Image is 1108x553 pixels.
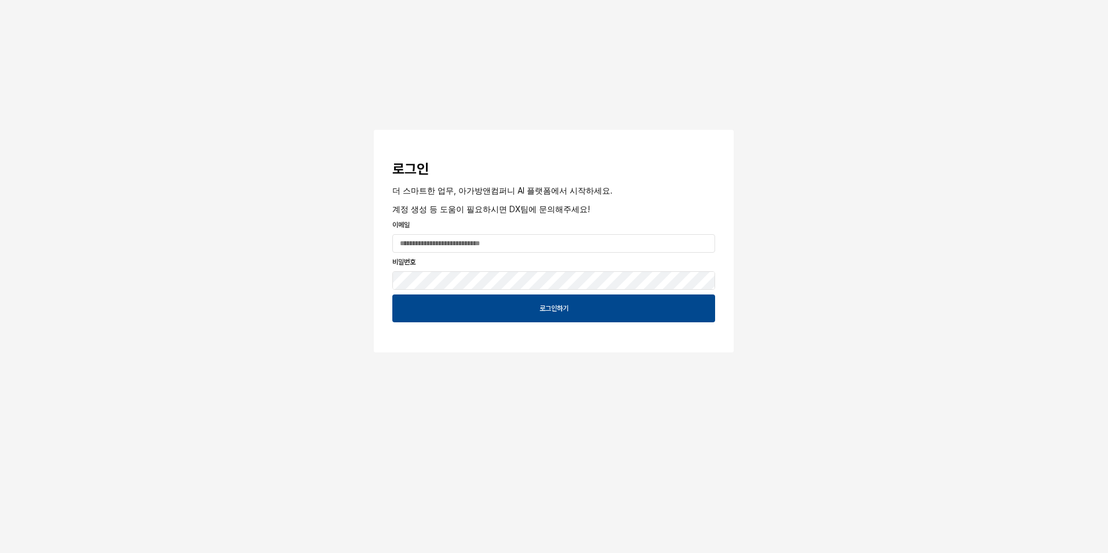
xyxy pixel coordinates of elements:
[392,203,715,215] p: 계정 생성 등 도움이 필요하시면 DX팀에 문의해주세요!
[392,220,715,230] p: 이메일
[540,304,568,313] p: 로그인하기
[392,294,715,322] button: 로그인하기
[392,161,715,177] h3: 로그인
[392,184,715,197] p: 더 스마트한 업무, 아가방앤컴퍼니 AI 플랫폼에서 시작하세요.
[392,257,715,267] p: 비밀번호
